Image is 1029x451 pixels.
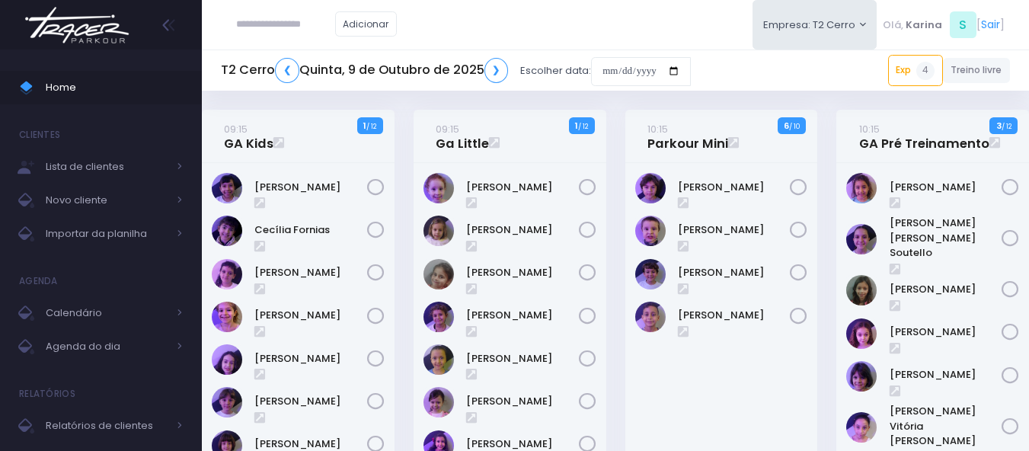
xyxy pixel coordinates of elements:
a: [PERSON_NAME] [466,394,579,409]
strong: 1 [363,120,366,132]
a: Sair [981,17,1000,33]
small: / 12 [578,122,588,131]
a: Treino livre [943,58,1011,83]
img: Rafael Reis [635,302,666,332]
a: [PERSON_NAME] [678,222,791,238]
img: Catarina Andrade [423,216,454,246]
small: / 12 [366,122,376,131]
img: Maria Vitória Silva Moura [846,412,877,443]
span: 4 [916,62,935,80]
span: Olá, [883,18,903,33]
strong: 1 [575,120,578,132]
span: Importar da planilha [46,224,168,244]
img: Clara Guimaraes Kron [212,259,242,289]
img: Otto Guimarães Krön [635,259,666,289]
a: 09:15GA Kids [224,121,273,152]
a: [PERSON_NAME] [678,308,791,323]
img: Gabriela Libardi Galesi Bernardo [212,302,242,332]
h5: T2 Cerro Quinta, 9 de Outubro de 2025 [221,58,508,83]
a: [PERSON_NAME] [254,180,367,195]
a: [PERSON_NAME] [890,325,1002,340]
div: Escolher data: [221,53,691,88]
strong: 6 [784,120,789,132]
span: Calendário [46,303,168,323]
small: 10:15 [647,122,668,136]
a: Cecília Fornias [254,222,367,238]
a: [PERSON_NAME] [254,394,367,409]
small: 10:15 [859,122,880,136]
h4: Clientes [19,120,60,150]
a: [PERSON_NAME] [254,265,367,280]
a: [PERSON_NAME] [254,351,367,366]
a: [PERSON_NAME] [466,222,579,238]
a: [PERSON_NAME] [466,180,579,195]
img: Beatriz Kikuchi [212,173,242,203]
img: Isabela de Brito Moffa [212,344,242,375]
img: Isabel Silveira Chulam [423,344,454,375]
img: Ana Helena Soutello [846,224,877,254]
img: Antonieta Bonna Gobo N Silva [423,173,454,203]
a: [PERSON_NAME] [678,265,791,280]
a: [PERSON_NAME] [890,367,1002,382]
img: Alice Oliveira Castro [846,173,877,203]
img: Cecília Fornias Gomes [212,216,242,246]
img: Julia de Campos Munhoz [846,275,877,305]
img: Heloísa Amado [423,259,454,289]
a: [PERSON_NAME] [PERSON_NAME] Soutello [890,216,1002,261]
img: Luisa Tomchinsky Montezano [846,318,877,349]
a: 09:15Ga Little [436,121,489,152]
img: Guilherme Soares Naressi [635,216,666,246]
span: Home [46,78,183,98]
a: [PERSON_NAME] Vitória [PERSON_NAME] [890,404,1002,449]
img: Julia Merlino Donadell [423,387,454,417]
img: Maria Clara Frateschi [212,387,242,417]
a: 10:15GA Pré Treinamento [859,121,989,152]
a: [PERSON_NAME] [890,180,1002,195]
a: 10:15Parkour Mini [647,121,728,152]
h4: Agenda [19,266,58,296]
a: ❯ [484,58,509,83]
a: [PERSON_NAME] [466,351,579,366]
img: Malu Bernardes [846,361,877,392]
span: Karina [906,18,942,33]
img: Isabel Amado [423,302,454,332]
a: [PERSON_NAME] [890,282,1002,297]
a: ❮ [275,58,299,83]
strong: 3 [996,120,1002,132]
span: Agenda do dia [46,337,168,357]
small: / 10 [789,122,800,131]
h4: Relatórios [19,379,75,409]
a: [PERSON_NAME] [466,308,579,323]
span: Novo cliente [46,190,168,210]
span: Relatórios de clientes [46,416,168,436]
a: [PERSON_NAME] [466,265,579,280]
span: Lista de clientes [46,157,168,177]
span: S [950,11,976,38]
small: 09:15 [436,122,459,136]
small: / 12 [1002,122,1011,131]
div: [ ] [877,8,1010,42]
a: [PERSON_NAME] [254,308,367,323]
a: Exp4 [888,55,943,85]
a: [PERSON_NAME] [678,180,791,195]
a: Adicionar [335,11,398,37]
img: Dante Passos [635,173,666,203]
small: 09:15 [224,122,248,136]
